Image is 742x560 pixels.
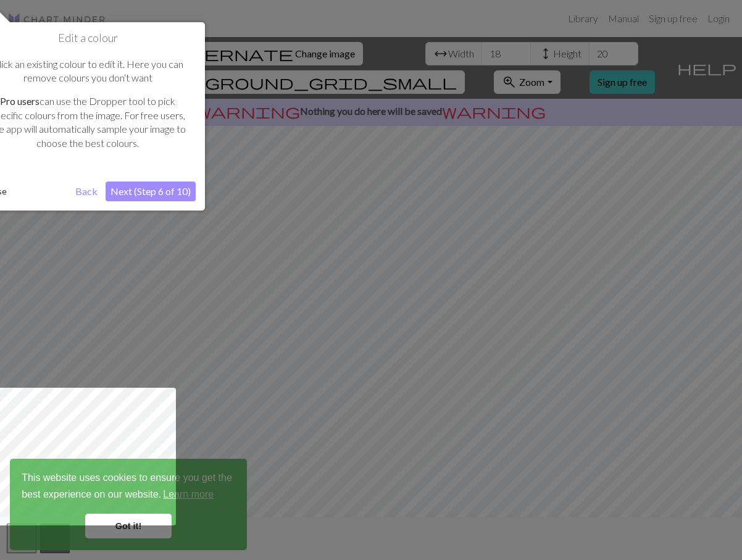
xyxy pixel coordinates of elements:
button: Next (Step 6 of 10) [106,182,196,201]
button: Back [70,182,102,201]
